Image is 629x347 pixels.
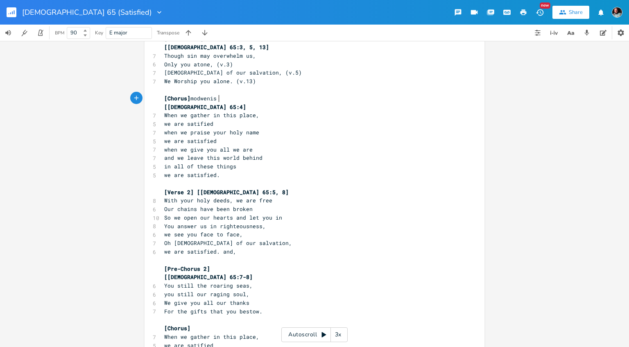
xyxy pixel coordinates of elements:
span: Though sin may overwhelm us, [164,52,256,59]
button: Share [552,6,589,19]
div: Share [569,9,583,16]
div: New [540,2,550,9]
span: So we open our hearts and let you in [164,214,282,221]
span: we are satisfied. [164,171,220,179]
span: modwenis [164,95,217,102]
div: Transpose [157,30,179,35]
span: With your holy deeds, we are free [164,197,272,204]
div: BPM [55,31,64,35]
span: we see you face to face, [164,231,243,238]
div: Key [95,30,103,35]
button: New [532,5,548,20]
span: You still the roaring seas, [164,282,253,289]
span: [[DEMOGRAPHIC_DATA] 65:3, 5, 13] [164,43,269,51]
span: [[DEMOGRAPHIC_DATA] 65:7-8] [164,273,253,281]
span: in all of these things [164,163,236,170]
span: We Worship you alone. (v.13) [164,77,256,85]
span: you still our raging soul, [164,290,249,298]
span: E major [109,29,127,36]
span: We give you all our thanks [164,299,249,306]
span: [Chorus] [164,95,190,102]
span: Our chains have been broken [164,205,253,213]
span: For the gifts that you bestow. [164,308,262,315]
div: Autoscroll [281,327,348,342]
span: [Pre-Chorus 2] [164,265,210,272]
img: Chris Luchies [612,7,622,18]
span: Oh [DEMOGRAPHIC_DATA] of our salvation, [164,239,292,247]
span: Only you atone, (v.3) [164,61,233,68]
span: [DEMOGRAPHIC_DATA] 65 (Satisfied) [22,9,152,16]
span: [DEMOGRAPHIC_DATA] of our salvation, (v.5) [164,69,302,76]
span: we are satisfied [164,137,217,145]
span: When we gather in this place, [164,333,259,340]
span: when we praise your holy name [164,129,259,136]
span: [Verse 2] [[DEMOGRAPHIC_DATA] 65:5, 8] [164,188,289,196]
span: [[DEMOGRAPHIC_DATA] 65:4] [164,103,246,111]
span: When we gather in this place, [164,111,259,119]
span: You answer us in righteousness, [164,222,266,230]
span: we are satisfied. and, [164,248,236,255]
span: and we leave this world behind [164,154,262,161]
span: we are satified [164,120,213,127]
span: [Chorus] [164,324,190,332]
span: when we give you all we are [164,146,253,153]
div: 3x [331,327,346,342]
